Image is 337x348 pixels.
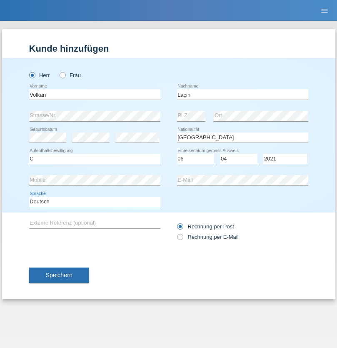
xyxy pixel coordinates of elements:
[60,72,65,78] input: Frau
[60,72,81,78] label: Frau
[177,234,239,240] label: Rechnung per E-Mail
[46,272,72,278] span: Speichern
[177,223,234,230] label: Rechnung per Post
[320,7,329,15] i: menu
[177,234,182,244] input: Rechnung per E-Mail
[29,43,308,54] h1: Kunde hinzufügen
[316,8,333,13] a: menu
[29,72,35,78] input: Herr
[29,72,50,78] label: Herr
[177,223,182,234] input: Rechnung per Post
[29,268,89,283] button: Speichern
